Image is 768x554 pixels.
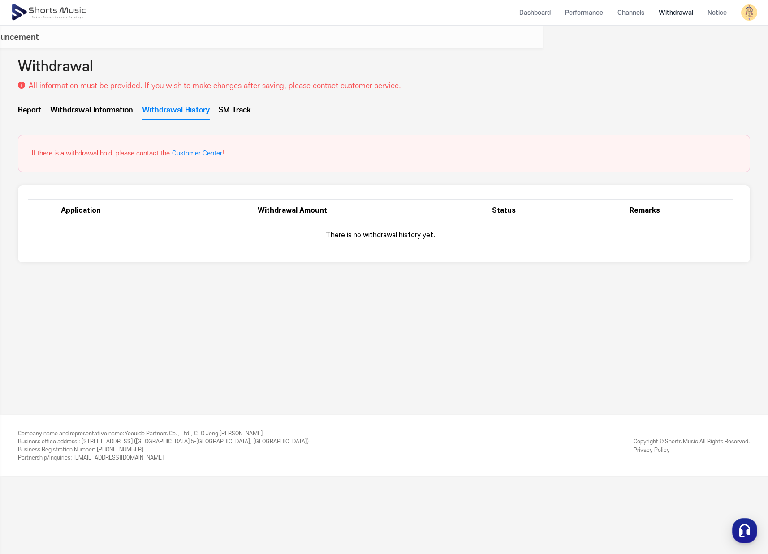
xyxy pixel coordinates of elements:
a: Dashboard [512,1,558,25]
th: Remarks [557,199,733,222]
a: Customer Center [172,149,222,158]
a: Withdrawal History [142,105,210,120]
a: Privacy Policy [634,447,670,453]
a: Withdrawal Information [50,105,133,120]
span: Company name and representative name : [18,430,125,437]
div: Yeouido Partners Co., Ltd., CEO Jong [PERSON_NAME] [STREET_ADDRESS] ([GEOGRAPHIC_DATA] 5-[GEOGRAP... [18,429,309,462]
th: Application [28,199,134,222]
div: Copyright © Shorts Music All Rights Reserved. [634,438,750,454]
th: Status [451,199,557,222]
a: Platform Renovation and Service Resumption Announcement [32,31,264,43]
img: 알림 아이콘 [18,31,29,42]
a: Withdrawal [652,1,700,25]
h2: Withdrawal [18,57,93,77]
p: All information must be provided. If you wish to make changes after saving, please contact custom... [29,81,401,91]
a: Channels [610,1,652,25]
th: Withdrawal Amount [134,199,451,222]
a: Notice [700,1,734,25]
a: Report [18,105,41,120]
td: There is no withdrawal history yet. [28,222,733,249]
img: 사용자 이미지 [741,4,757,21]
a: SM Track [219,105,251,120]
p: If there is a withdrawal hold, please contact the ! [32,149,736,158]
img: 설명 아이콘 [18,82,25,89]
span: Business office address : [18,438,80,445]
a: Performance [558,1,610,25]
